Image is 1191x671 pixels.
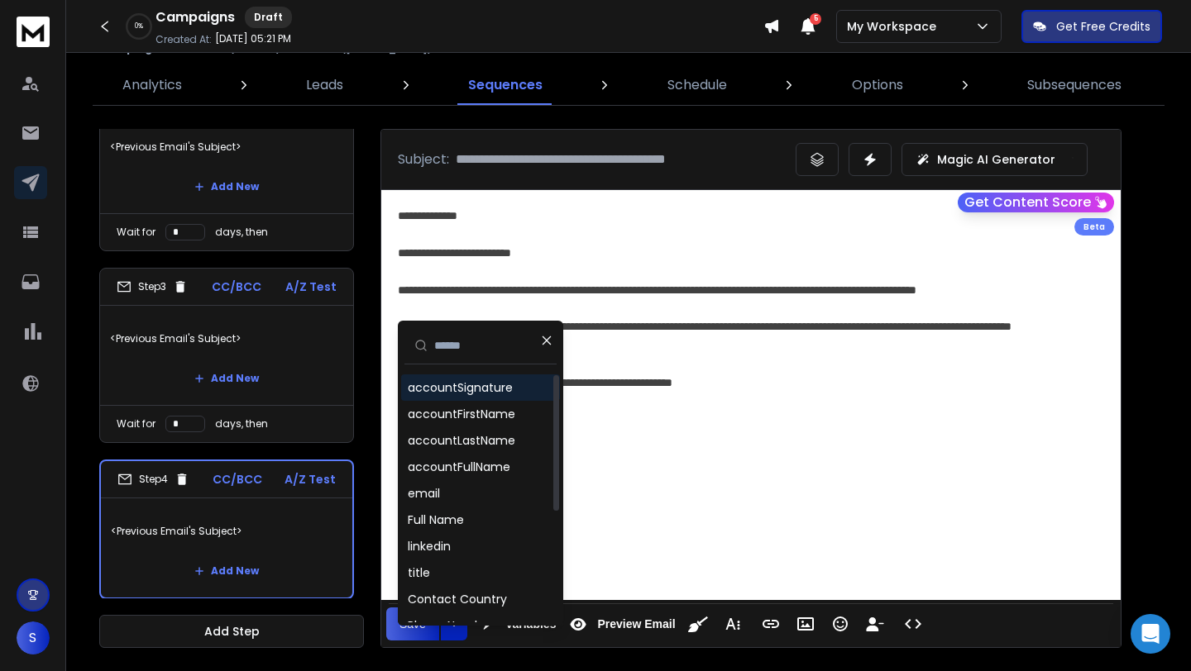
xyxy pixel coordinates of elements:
[810,13,821,25] span: 5
[285,471,336,488] p: A/Z Test
[117,417,155,431] p: Wait for
[155,7,235,27] h1: Campaigns
[306,75,343,95] p: Leads
[99,615,364,648] button: Add Step
[1027,75,1122,95] p: Subsequences
[468,75,543,95] p: Sequences
[110,316,343,362] p: <Previous Email's Subject>
[117,226,155,239] p: Wait for
[958,193,1114,212] button: Get Content Score
[17,17,50,47] img: logo
[408,591,507,607] div: Contact Country
[213,471,262,488] p: CC/BCC
[897,607,929,640] button: Code View
[667,75,727,95] p: Schedule
[842,65,913,105] a: Options
[17,621,50,654] button: S
[99,459,354,599] li: Step4CC/BCCA/Z Test<Previous Email's Subject>Add New
[408,379,513,396] div: accountSignature
[937,151,1055,168] p: Magic AI Generator
[398,150,449,169] p: Subject:
[135,21,143,31] p: 0 %
[902,143,1088,176] button: Magic AI Generator
[181,554,272,588] button: Add New
[110,124,343,170] p: <Previous Email's Subject>
[408,617,500,634] div: Phone Numbers
[181,362,272,395] button: Add New
[1131,614,1170,654] div: Open Intercom Messenger
[562,607,678,640] button: Preview Email
[408,459,510,475] div: accountFullName
[386,607,439,640] button: Save
[859,607,891,640] button: Insert Unsubscribe Link
[408,485,440,502] div: email
[1074,218,1114,236] div: Beta
[1017,65,1131,105] a: Subsequences
[847,18,943,35] p: My Workspace
[594,617,678,631] span: Preview Email
[658,65,737,105] a: Schedule
[408,432,515,449] div: accountLastName
[755,607,787,640] button: Insert Link (⌘K)
[790,607,821,640] button: Insert Image (⌘P)
[458,65,552,105] a: Sequences
[717,607,749,640] button: More Text
[408,512,464,528] div: Full Name
[212,278,261,295] p: CC/BCC
[408,406,515,422] div: accountFirstName
[852,75,903,95] p: Options
[215,226,268,239] p: days, then
[825,607,856,640] button: Emoticons
[122,75,182,95] p: Analytics
[155,33,212,46] p: Created At:
[408,538,451,554] div: linkedin
[117,472,189,487] div: Step 4
[99,76,354,251] li: Step2CC/BCCA/Z Test<Previous Email's Subject>Add NewWait fordays, then
[296,65,353,105] a: Leads
[682,607,714,640] button: Clean HTML
[181,170,272,203] button: Add New
[112,65,192,105] a: Analytics
[1021,10,1162,43] button: Get Free Credits
[285,278,337,295] p: A/Z Test
[117,279,188,294] div: Step 3
[1056,18,1150,35] p: Get Free Credits
[215,32,291,45] p: [DATE] 05:21 PM
[99,268,354,443] li: Step3CC/BCCA/Z Test<Previous Email's Subject>Add NewWait fordays, then
[111,508,342,554] p: <Previous Email's Subject>
[408,564,430,581] div: title
[245,7,292,28] div: Draft
[215,417,268,431] p: days, then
